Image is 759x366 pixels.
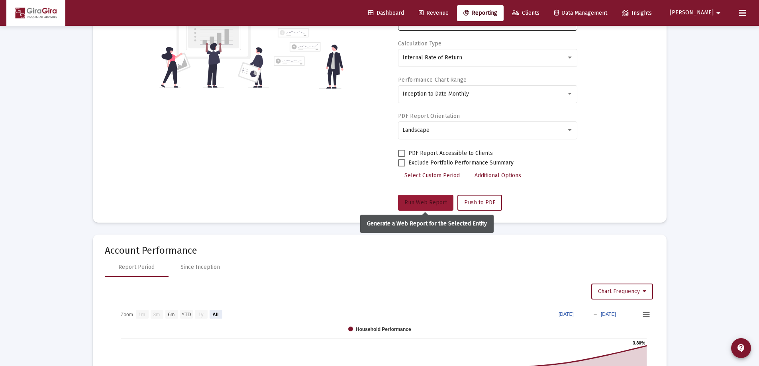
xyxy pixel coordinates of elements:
text: 1y [198,311,203,317]
text: Household Performance [356,327,411,332]
span: Inception to Date Monthly [402,90,469,97]
span: Insights [622,10,652,16]
a: Insights [616,5,658,21]
text: 3.80% [633,341,645,345]
text: [DATE] [559,311,574,317]
text: All [212,311,218,317]
text: [DATE] [601,311,616,317]
button: Run Web Report [398,195,453,211]
text: 1m [138,311,145,317]
img: Dashboard [12,5,59,21]
div: Since Inception [180,263,220,271]
a: Clients [506,5,546,21]
span: Additional Options [475,172,521,179]
span: [PERSON_NAME] [670,10,714,16]
img: reporting-alt [274,28,343,89]
span: Exclude Portfolio Performance Summary [408,158,514,168]
mat-card-title: Account Performance [105,247,655,254]
a: Reporting [457,5,504,21]
text: → [593,311,598,317]
label: Calculation Type [398,40,441,47]
a: Revenue [412,5,455,21]
text: 6m [168,311,175,317]
span: Dashboard [368,10,404,16]
div: Report Period [118,263,155,271]
label: Performance Chart Range [398,76,467,83]
span: Data Management [554,10,607,16]
text: YTD [181,311,191,317]
button: Chart Frequency [591,284,653,299]
mat-icon: arrow_drop_down [714,5,723,21]
label: PDF Report Orientation [398,113,460,119]
span: Revenue [419,10,449,16]
button: [PERSON_NAME] [660,5,733,21]
span: Reporting [463,10,497,16]
button: Push to PDF [457,195,502,211]
text: 3m [153,311,160,317]
mat-icon: contact_support [736,343,746,353]
span: Select Custom Period [404,172,460,179]
a: Data Management [548,5,614,21]
span: Clients [512,10,539,16]
a: Dashboard [362,5,410,21]
text: Zoom [121,311,133,317]
span: Internal Rate of Return [402,54,462,61]
span: Run Web Report [404,199,447,206]
span: Chart Frequency [598,288,646,295]
span: Push to PDF [464,199,495,206]
span: PDF Report Accessible to Clients [408,149,493,158]
img: reporting [159,10,269,89]
span: Landscape [402,127,430,133]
